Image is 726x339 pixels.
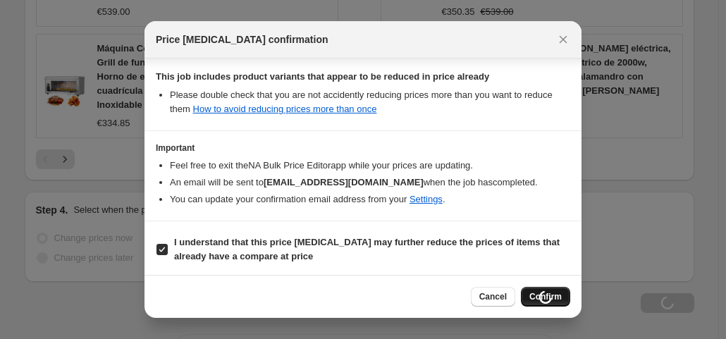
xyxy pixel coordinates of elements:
[193,104,377,114] a: How to avoid reducing prices more than once
[410,194,443,204] a: Settings
[156,71,489,82] b: This job includes product variants that appear to be reduced in price already
[471,287,515,307] button: Cancel
[479,291,507,302] span: Cancel
[170,88,570,116] li: Please double check that you are not accidently reducing prices more than you want to reduce them
[170,192,570,207] li: You can update your confirmation email address from your .
[553,30,573,49] button: Close
[174,237,560,261] b: I understand that this price [MEDICAL_DATA] may further reduce the prices of items that already h...
[264,177,424,187] b: [EMAIL_ADDRESS][DOMAIN_NAME]
[156,142,570,154] h3: Important
[170,175,570,190] li: An email will be sent to when the job has completed .
[170,159,570,173] li: Feel free to exit the NA Bulk Price Editor app while your prices are updating.
[156,32,328,47] span: Price [MEDICAL_DATA] confirmation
